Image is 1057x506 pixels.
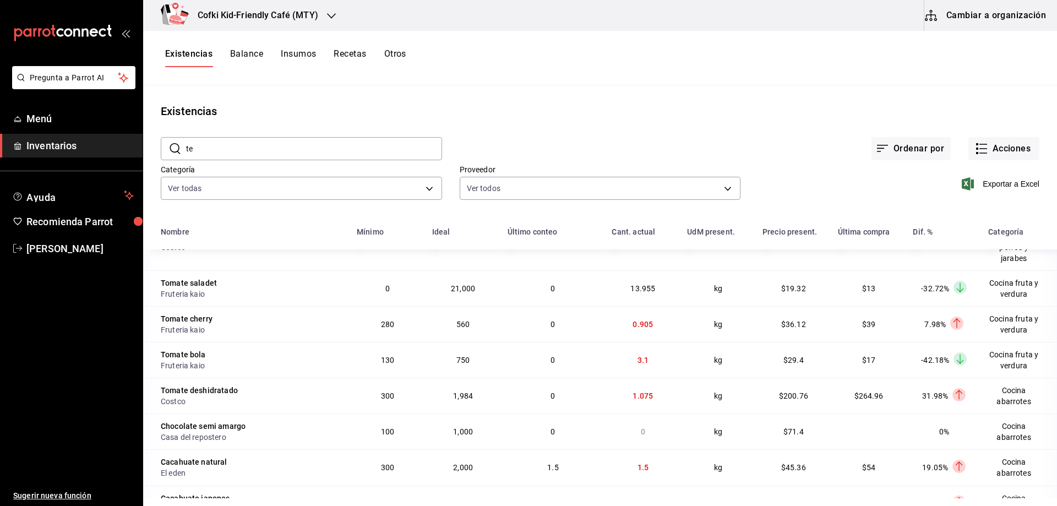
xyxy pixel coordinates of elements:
[230,48,263,67] button: Balance
[783,356,804,364] span: $29.4
[161,166,442,173] label: Categoría
[779,391,808,400] span: $200.76
[168,183,201,194] span: Ver todas
[922,463,948,472] span: 19.05%
[30,72,118,84] span: Pregunta a Parrot AI
[862,320,875,329] span: $39
[551,427,555,436] span: 0
[8,80,135,91] a: Pregunta a Parrot AI
[633,320,653,329] span: 0.905
[551,391,555,400] span: 0
[165,48,213,67] button: Existencias
[508,227,558,236] div: Último conteo
[432,227,450,236] div: Ideal
[460,166,741,173] label: Proveedor
[385,284,390,293] span: 0
[630,284,655,293] span: 13.955
[982,413,1057,449] td: Cocina abarrotes
[161,360,344,371] div: Fruteria kaio
[161,432,344,443] div: Casa del repostero
[12,66,135,89] button: Pregunta a Parrot AI
[922,391,948,400] span: 31.98%
[968,137,1039,160] button: Acciones
[161,349,206,360] div: Tomate bola
[13,490,134,502] span: Sugerir nueva función
[762,227,817,236] div: Precio present.
[641,427,645,436] span: 0
[456,356,470,364] span: 750
[687,227,735,236] div: UdM present.
[862,463,875,472] span: $54
[456,320,470,329] span: 560
[680,413,756,449] td: kg
[638,356,649,364] span: 3.1
[381,356,394,364] span: 130
[161,396,344,407] div: Costco
[334,48,366,67] button: Recetas
[161,385,238,396] div: Tomate deshidratado
[551,320,555,329] span: 0
[357,227,384,236] div: Mínimo
[939,427,949,436] span: 0%
[781,463,806,472] span: $45.36
[161,313,213,324] div: Tomate cherry
[381,463,394,472] span: 300
[680,270,756,306] td: kg
[189,9,318,22] h3: Cofki Kid-Friendly Café (MTY)
[638,463,649,472] span: 1.5
[988,227,1023,236] div: Categoría
[121,29,130,37] button: open_drawer_menu
[451,284,475,293] span: 21,000
[921,284,949,293] span: -32.72%
[547,463,558,472] span: 1.5
[680,342,756,378] td: kg
[26,138,134,153] span: Inventarios
[871,137,951,160] button: Ordenar por
[982,449,1057,485] td: Cocina abarrotes
[161,467,344,478] div: El eden
[982,270,1057,306] td: Cocina fruta y verdura
[862,356,875,364] span: $17
[384,48,406,67] button: Otros
[781,320,806,329] span: $36.12
[781,284,806,293] span: $19.32
[26,189,119,202] span: Ayuda
[281,48,316,67] button: Insumos
[161,324,344,335] div: Fruteria kaio
[186,138,442,160] input: Buscar nombre de insumo
[161,421,246,432] div: Chocolate semi amargo
[838,227,890,236] div: Última compra
[453,391,473,400] span: 1,984
[551,356,555,364] span: 0
[924,320,946,329] span: 7.98%
[612,227,655,236] div: Cant. actual
[982,342,1057,378] td: Cocina fruta y verdura
[165,48,406,67] div: navigation tabs
[381,391,394,400] span: 300
[921,356,949,364] span: -42.18%
[161,289,344,300] div: Fruteria kaio
[453,427,473,436] span: 1,000
[854,391,884,400] span: $264.96
[783,427,804,436] span: $71.4
[453,463,473,472] span: 2,000
[964,177,1039,191] button: Exportar a Excel
[862,284,875,293] span: $13
[680,378,756,413] td: kg
[161,227,189,236] div: Nombre
[26,214,134,229] span: Recomienda Parrot
[26,241,134,256] span: [PERSON_NAME]
[381,427,394,436] span: 100
[161,456,227,467] div: Cacahuate natural
[680,306,756,342] td: kg
[633,391,653,400] span: 1.075
[551,284,555,293] span: 0
[913,227,933,236] div: Dif. %
[982,306,1057,342] td: Cocina fruta y verdura
[982,378,1057,413] td: Cocina abarrotes
[680,449,756,485] td: kg
[161,493,230,504] div: Cacahuate japones
[161,278,217,289] div: Tomate saladet
[161,103,217,119] div: Existencias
